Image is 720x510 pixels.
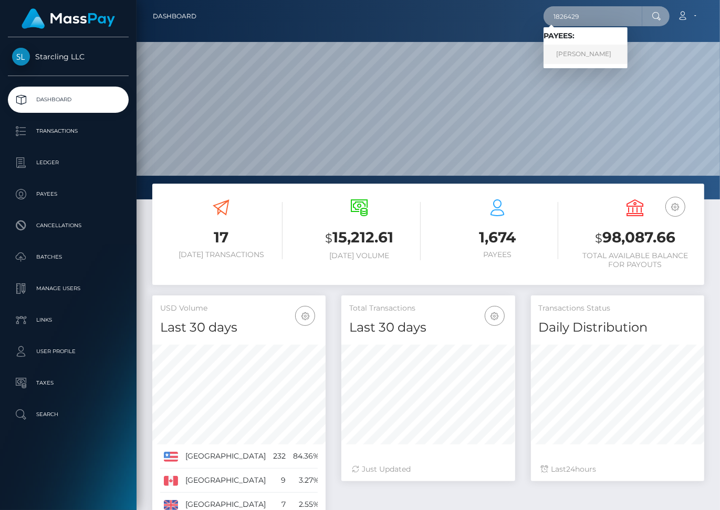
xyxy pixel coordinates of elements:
[8,338,129,365] a: User Profile
[12,249,124,265] p: Batches
[595,231,602,246] small: $
[8,150,129,176] a: Ledger
[182,469,269,493] td: [GEOGRAPHIC_DATA]
[12,281,124,296] p: Manage Users
[574,227,696,249] h3: 98,087.66
[8,87,129,113] a: Dashboard
[436,227,559,248] h3: 1,674
[8,307,129,333] a: Links
[8,212,129,239] a: Cancellations
[12,218,124,233] p: Cancellations
[325,231,332,246] small: $
[160,227,283,248] h3: 17
[289,469,323,493] td: 3.27%
[12,92,124,108] p: Dashboard
[160,303,318,314] h5: USD Volume
[574,251,696,269] h6: Total Available Balance for Payouts
[541,464,694,475] div: Last hours
[8,244,129,270] a: Batches
[349,318,507,337] h4: Last 30 days
[8,52,129,61] span: Starcling LLC
[160,318,318,337] h4: Last 30 days
[12,48,30,66] img: Starcling LLC
[544,6,642,26] input: Search...
[8,401,129,428] a: Search
[8,370,129,396] a: Taxes
[298,251,421,260] h6: [DATE] Volume
[269,469,289,493] td: 9
[539,303,696,314] h5: Transactions Status
[12,155,124,171] p: Ledger
[164,452,178,461] img: US.png
[160,250,283,259] h6: [DATE] Transactions
[269,444,289,469] td: 232
[12,344,124,359] p: User Profile
[153,5,196,27] a: Dashboard
[8,181,129,207] a: Payees
[539,318,696,337] h4: Daily Distribution
[436,250,559,259] h6: Payees
[12,407,124,422] p: Search
[349,303,507,314] h5: Total Transactions
[544,31,628,40] h6: Payees:
[298,227,421,249] h3: 15,212.61
[544,45,628,64] a: [PERSON_NAME]
[12,375,124,391] p: Taxes
[352,464,504,475] div: Just Updated
[182,444,269,469] td: [GEOGRAPHIC_DATA]
[164,476,178,485] img: CA.png
[8,275,129,302] a: Manage Users
[8,118,129,144] a: Transactions
[22,8,115,29] img: MassPay Logo
[289,444,323,469] td: 84.36%
[164,500,178,509] img: GB.png
[12,123,124,139] p: Transactions
[12,186,124,202] p: Payees
[12,312,124,328] p: Links
[567,464,576,474] span: 24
